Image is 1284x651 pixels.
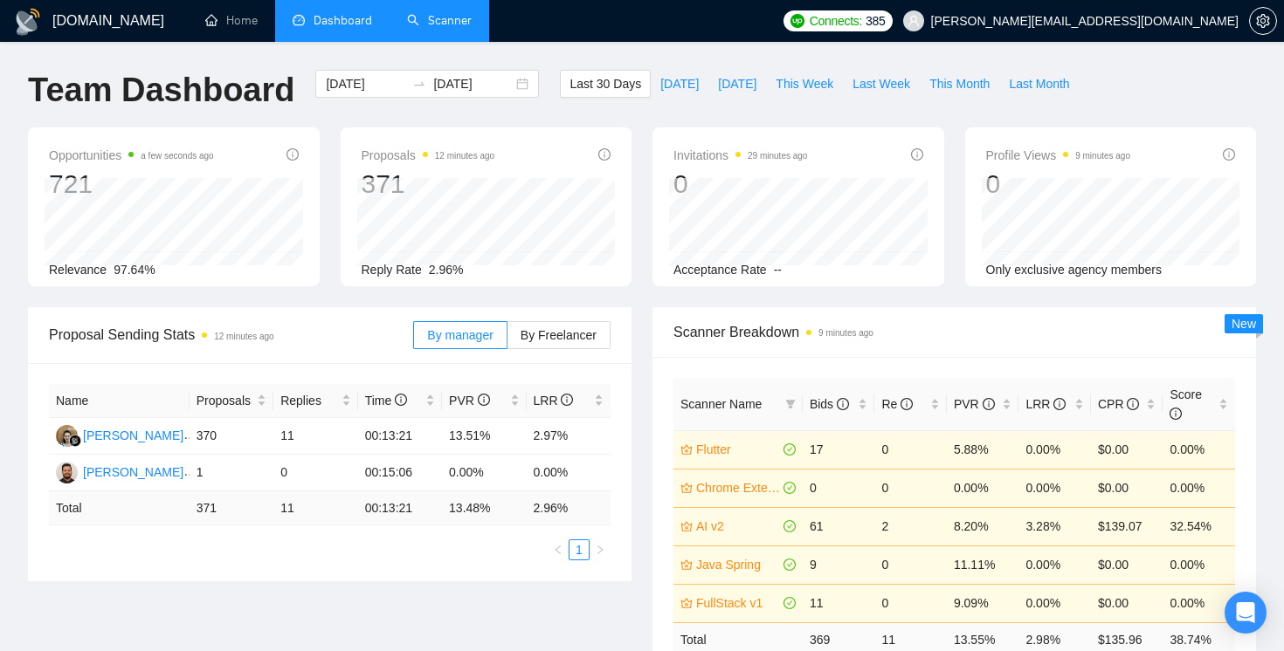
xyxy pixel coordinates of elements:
[784,482,796,494] span: check-circle
[947,545,1019,584] td: 11.11%
[521,328,597,342] span: By Freelancer
[595,545,605,555] span: right
[908,15,920,27] span: user
[803,430,875,469] td: 17
[28,70,294,111] h1: Team Dashboard
[362,145,495,166] span: Proposals
[673,168,807,201] div: 0
[527,418,611,455] td: 2.97%
[673,321,1235,343] span: Scanner Breakdown
[803,507,875,545] td: 61
[748,151,807,161] time: 29 minutes ago
[947,430,1019,469] td: 5.88%
[560,70,651,98] button: Last 30 Days
[14,8,42,36] img: logo
[782,391,799,417] span: filter
[190,455,273,491] td: 1
[49,384,190,418] th: Name
[534,394,574,408] span: LRR
[1127,398,1139,410] span: info-circle
[1091,545,1163,584] td: $0.00
[986,145,1131,166] span: Profile Views
[326,74,405,93] input: Start date
[1091,430,1163,469] td: $0.00
[947,507,1019,545] td: 8.20%
[929,74,990,93] span: This Month
[983,398,995,410] span: info-circle
[49,324,413,346] span: Proposal Sending Stats
[947,584,1019,622] td: 9.09%
[548,539,569,560] li: Previous Page
[986,263,1163,277] span: Only exclusive agency members
[843,70,920,98] button: Last Week
[1170,387,1202,421] span: Score
[1091,469,1163,507] td: $0.00
[1163,507,1235,545] td: 32.54%
[810,11,862,31] span: Connects:
[1009,74,1069,93] span: Last Month
[553,545,563,555] span: left
[197,391,253,410] span: Proposals
[920,70,999,98] button: This Month
[947,469,1019,507] td: 0.00%
[570,74,641,93] span: Last 30 Days
[273,384,357,418] th: Replies
[427,328,493,342] span: By manager
[1249,7,1277,35] button: setting
[853,74,910,93] span: Last Week
[1170,408,1182,420] span: info-circle
[190,491,273,525] td: 371
[190,418,273,455] td: 370
[810,397,849,411] span: Bids
[696,440,780,459] a: Flutter
[527,491,611,525] td: 2.96 %
[49,145,214,166] span: Opportunities
[866,11,885,31] span: 385
[784,443,796,456] span: check-circle
[874,469,947,507] td: 0
[49,491,190,525] td: Total
[874,507,947,545] td: 2
[293,14,305,26] span: dashboard
[478,394,490,406] span: info-circle
[442,455,526,491] td: 0.00%
[1098,397,1139,411] span: CPR
[365,394,407,408] span: Time
[1225,592,1267,634] div: Open Intercom Messenger
[818,328,873,338] time: 9 minutes ago
[561,394,573,406] span: info-circle
[49,263,107,277] span: Relevance
[56,425,78,447] img: ES
[1075,151,1130,161] time: 9 minutes ago
[56,428,183,442] a: ES[PERSON_NAME]
[673,145,807,166] span: Invitations
[286,148,299,161] span: info-circle
[1018,430,1091,469] td: 0.00%
[1250,14,1276,28] span: setting
[1163,584,1235,622] td: 0.00%
[1053,398,1066,410] span: info-circle
[141,151,213,161] time: a few seconds ago
[1163,545,1235,584] td: 0.00%
[273,491,357,525] td: 11
[784,520,796,532] span: check-circle
[358,455,442,491] td: 00:15:06
[874,545,947,584] td: 0
[680,443,693,456] span: crown
[442,491,526,525] td: 13.48 %
[205,13,258,28] a: homeHome
[56,464,183,478] a: AA[PERSON_NAME]
[718,74,756,93] span: [DATE]
[590,539,611,560] button: right
[784,597,796,609] span: check-circle
[1163,469,1235,507] td: 0.00%
[1018,584,1091,622] td: 0.00%
[395,394,407,406] span: info-circle
[83,463,183,482] div: [PERSON_NAME]
[708,70,766,98] button: [DATE]
[69,435,81,447] img: gigradar-bm.png
[449,394,490,408] span: PVR
[696,555,780,574] a: Java Spring
[881,397,913,411] span: Re
[680,520,693,532] span: crown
